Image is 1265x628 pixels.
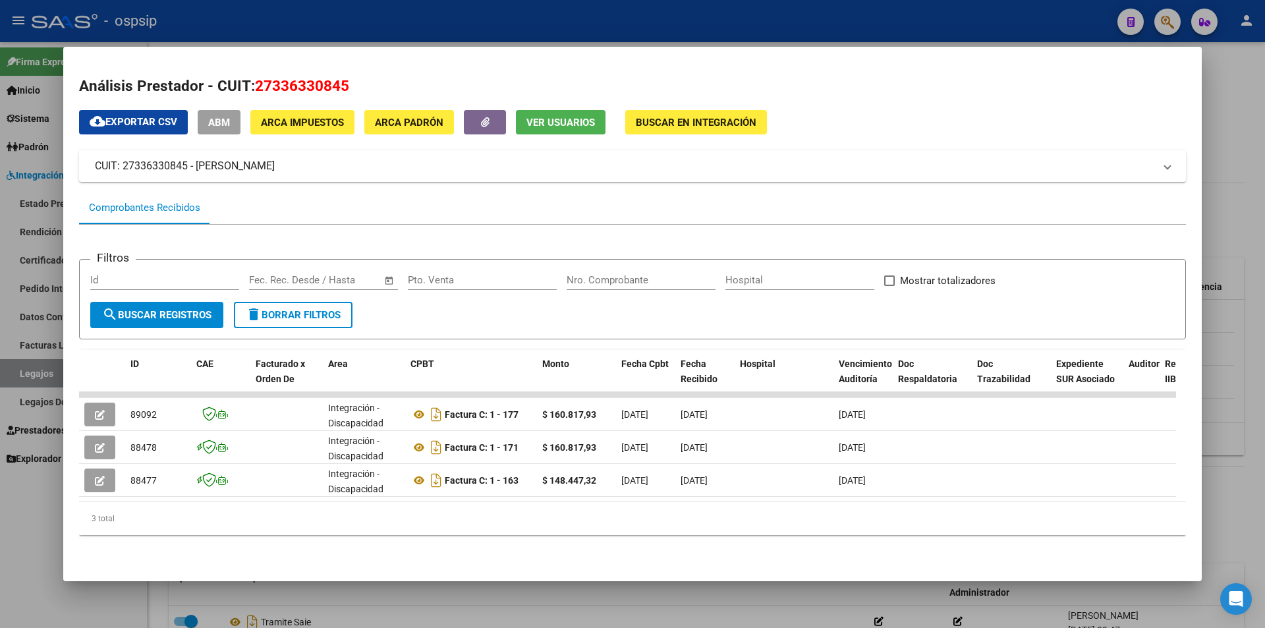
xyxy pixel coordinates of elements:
[625,110,767,134] button: Buscar en Integración
[90,302,223,328] button: Buscar Registros
[428,404,445,425] i: Descargar documento
[246,309,341,321] span: Borrar Filtros
[445,409,519,420] strong: Factura C: 1 - 177
[636,117,756,128] span: Buscar en Integración
[364,110,454,134] button: ARCA Padrón
[130,409,157,420] span: 89092
[255,77,349,94] span: 27336330845
[675,350,735,408] datatable-header-cell: Fecha Recibido
[234,302,352,328] button: Borrar Filtros
[314,274,378,286] input: Fecha fin
[621,475,648,486] span: [DATE]
[191,350,250,408] datatable-header-cell: CAE
[1051,350,1123,408] datatable-header-cell: Expediente SUR Asociado
[79,150,1186,182] mat-expansion-panel-header: CUIT: 27336330845 - [PERSON_NAME]
[839,409,866,420] span: [DATE]
[249,274,302,286] input: Fecha inicio
[681,442,708,453] span: [DATE]
[681,409,708,420] span: [DATE]
[89,200,200,215] div: Comprobantes Recibidos
[898,358,957,384] span: Doc Respaldatoria
[410,358,434,369] span: CPBT
[90,113,105,129] mat-icon: cloud_download
[621,442,648,453] span: [DATE]
[681,358,717,384] span: Fecha Recibido
[130,358,139,369] span: ID
[839,358,892,384] span: Vencimiento Auditoría
[542,409,596,420] strong: $ 160.817,93
[79,75,1186,98] h2: Análisis Prestador - CUIT:
[382,273,397,288] button: Open calendar
[1220,583,1252,615] div: Open Intercom Messenger
[79,502,1186,535] div: 3 total
[130,442,157,453] span: 88478
[681,475,708,486] span: [DATE]
[972,350,1051,408] datatable-header-cell: Doc Trazabilidad
[90,116,177,128] span: Exportar CSV
[445,442,519,453] strong: Factura C: 1 - 171
[516,110,605,134] button: Ver Usuarios
[1123,350,1160,408] datatable-header-cell: Auditoria
[621,358,669,369] span: Fecha Cpbt
[256,358,305,384] span: Facturado x Orden De
[735,350,833,408] datatable-header-cell: Hospital
[445,475,519,486] strong: Factura C: 1 - 163
[893,350,972,408] datatable-header-cell: Doc Respaldatoria
[375,117,443,128] span: ARCA Padrón
[250,110,354,134] button: ARCA Impuestos
[328,358,348,369] span: Area
[102,309,211,321] span: Buscar Registros
[1160,350,1212,408] datatable-header-cell: Retencion IIBB
[740,358,775,369] span: Hospital
[405,350,537,408] datatable-header-cell: CPBT
[900,273,996,289] span: Mostrar totalizadores
[1129,358,1167,369] span: Auditoria
[537,350,616,408] datatable-header-cell: Monto
[621,409,648,420] span: [DATE]
[328,436,383,461] span: Integración - Discapacidad
[130,475,157,486] span: 88477
[833,350,893,408] datatable-header-cell: Vencimiento Auditoría
[839,442,866,453] span: [DATE]
[839,475,866,486] span: [DATE]
[616,350,675,408] datatable-header-cell: Fecha Cpbt
[1165,358,1208,384] span: Retencion IIBB
[1056,358,1115,384] span: Expediente SUR Asociado
[196,358,213,369] span: CAE
[198,110,240,134] button: ABM
[542,358,569,369] span: Monto
[250,350,323,408] datatable-header-cell: Facturado x Orden De
[328,469,383,494] span: Integración - Discapacidad
[125,350,191,408] datatable-header-cell: ID
[428,470,445,491] i: Descargar documento
[79,110,188,134] button: Exportar CSV
[246,306,262,322] mat-icon: delete
[542,475,596,486] strong: $ 148.447,32
[542,442,596,453] strong: $ 160.817,93
[526,117,595,128] span: Ver Usuarios
[95,158,1154,174] mat-panel-title: CUIT: 27336330845 - [PERSON_NAME]
[328,403,383,428] span: Integración - Discapacidad
[90,249,136,266] h3: Filtros
[261,117,344,128] span: ARCA Impuestos
[323,350,405,408] datatable-header-cell: Area
[428,437,445,458] i: Descargar documento
[102,306,118,322] mat-icon: search
[977,358,1030,384] span: Doc Trazabilidad
[208,117,230,128] span: ABM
